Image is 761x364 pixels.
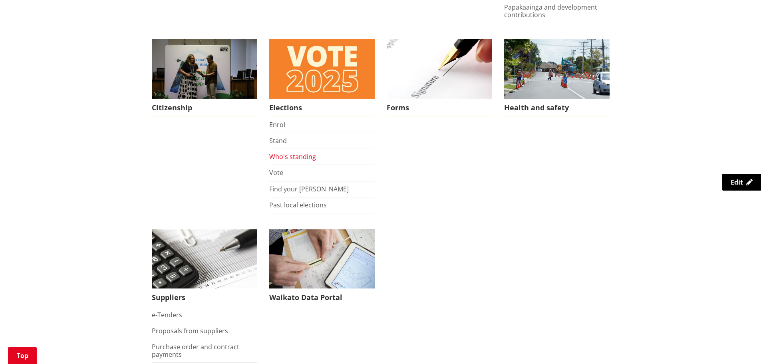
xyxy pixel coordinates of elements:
[504,99,610,117] span: Health and safety
[269,229,375,289] img: Evaluation
[504,39,610,99] img: Health and safety
[269,39,375,117] a: Elections
[152,310,182,319] a: e-Tenders
[269,39,375,99] img: Vote 2025
[152,39,257,117] a: Citizenship Ceremony March 2023 Citizenship
[152,342,239,359] a: Purchase order and contract payments
[269,136,287,145] a: Stand
[387,99,492,117] span: Forms
[387,39,492,117] a: Find a form to complete Forms
[269,229,375,307] a: Evaluation Waikato Data Portal
[269,99,375,117] span: Elections
[269,168,283,177] a: Vote
[269,152,316,161] a: Who's standing
[269,120,285,129] a: Enrol
[269,185,349,193] a: Find your [PERSON_NAME]
[722,174,761,191] a: Edit
[152,326,228,335] a: Proposals from suppliers
[152,39,257,99] img: Citizenship Ceremony March 2023
[269,201,327,209] a: Past local elections
[387,39,492,99] img: Find a form to complete
[152,99,257,117] span: Citizenship
[269,288,375,307] span: Waikato Data Portal
[504,39,610,117] a: Health and safety Health and safety
[152,229,257,289] img: Suppliers
[152,229,257,307] a: Supplier information can be found here Suppliers
[152,288,257,307] span: Suppliers
[724,330,753,359] iframe: Messenger Launcher
[731,178,743,187] span: Edit
[504,3,597,19] a: Papakaainga and development contributions
[8,347,37,364] a: Top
